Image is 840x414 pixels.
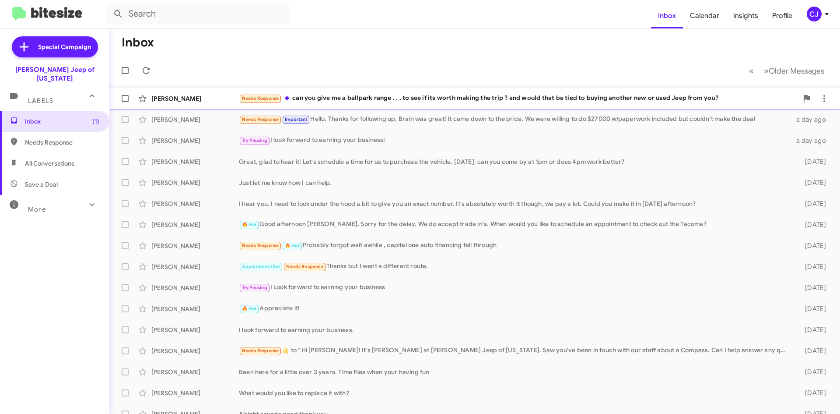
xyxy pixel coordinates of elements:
div: [DATE] [791,262,833,271]
div: I hear you. I need to look under the hood a bit to give you an exact number. It's absolutely wort... [239,199,791,208]
h1: Inbox [122,35,154,50]
nav: Page navigation example [744,62,829,80]
div: [DATE] [791,283,833,292]
div: I look forward to earning your business! [239,135,791,145]
button: Previous [744,62,759,80]
div: [DATE] [791,326,833,334]
span: More [28,205,46,213]
input: Search [106,4,290,25]
div: [PERSON_NAME] [151,94,239,103]
span: Labels [28,97,53,105]
span: Important [285,117,308,122]
span: » [764,65,769,76]
div: CJ [807,7,822,21]
div: [DATE] [791,157,833,166]
div: [PERSON_NAME] [151,283,239,292]
div: [PERSON_NAME] [151,368,239,376]
a: Calendar [683,3,726,28]
div: can you give me a ballpark range . . . to see if its worth making the trip ? and would that be ti... [239,93,798,103]
button: CJ [799,7,830,21]
div: Thanks but I went a different route. [239,262,791,272]
span: Needs Response [242,243,279,248]
a: Special Campaign [12,36,98,57]
span: Inbox [25,117,99,126]
span: (1) [92,117,99,126]
button: Next [759,62,829,80]
span: « [749,65,754,76]
div: Been here for a little over 3 years. Time flies when your having fun [239,368,791,376]
div: [DATE] [791,241,833,250]
span: Older Messages [769,66,824,76]
span: Needs Response [242,96,279,101]
div: Appreciate it! [239,304,791,314]
div: [PERSON_NAME] [151,157,239,166]
span: 🔥 Hot [285,243,300,248]
div: [DATE] [791,199,833,208]
div: [DATE] [791,178,833,187]
div: Just let me know how I can help. [239,178,791,187]
span: Needs Response [242,348,279,354]
div: Probably forgot wait awhile , capital one auto financing fell through [239,241,791,251]
div: [PERSON_NAME] [151,199,239,208]
div: a day ago [791,115,833,124]
div: [PERSON_NAME] [151,389,239,397]
div: [DATE] [791,220,833,229]
div: Hello. Thanks for following up. Brain was great! It came down to the price. We were willing to do... [239,114,791,124]
a: Profile [765,3,799,28]
span: All Conversations [25,159,74,168]
div: [DATE] [791,304,833,313]
span: Special Campaign [38,42,91,51]
span: Needs Response [25,138,99,147]
span: Try Pausing [242,138,267,143]
div: [PERSON_NAME] [151,347,239,355]
div: [PERSON_NAME] [151,326,239,334]
div: [PERSON_NAME] [151,220,239,229]
a: Inbox [651,3,683,28]
span: 🔥 Hot [242,306,257,311]
div: [DATE] [791,347,833,355]
span: Appointment Set [242,264,280,269]
div: ​👍​ to “ Hi [PERSON_NAME]! It's [PERSON_NAME] at [PERSON_NAME] Jeep of [US_STATE]. Saw you've bee... [239,346,791,356]
div: [PERSON_NAME] [151,304,239,313]
div: [PERSON_NAME] [151,115,239,124]
div: What would you like to replace it with? [239,389,791,397]
div: [PERSON_NAME] [151,136,239,145]
span: Needs Response [286,264,323,269]
span: Save a Deal [25,180,58,189]
div: I Look forward to earning your business [239,283,791,293]
div: [PERSON_NAME] [151,262,239,271]
div: [DATE] [791,389,833,397]
div: Great, glad to hear it! Let's schedule a time for us to purchase the vehicle. [DATE], can you com... [239,157,791,166]
span: Try Pausing [242,285,267,290]
span: Needs Response [242,117,279,122]
span: 🔥 Hot [242,222,257,227]
div: Good afternoon [PERSON_NAME], Sorry for the delay. We do accept trade in's. When would you like t... [239,219,791,230]
a: Insights [726,3,765,28]
div: [PERSON_NAME] [151,178,239,187]
div: [DATE] [791,368,833,376]
div: I look forward to earning your business. [239,326,791,334]
div: [PERSON_NAME] [151,241,239,250]
div: a day ago [791,136,833,145]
